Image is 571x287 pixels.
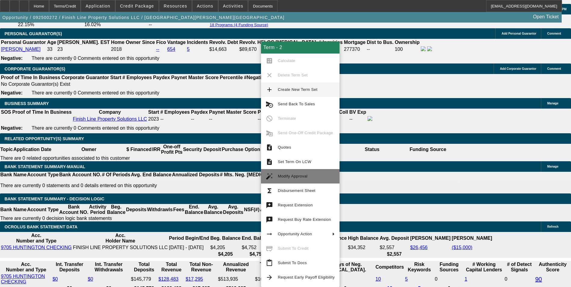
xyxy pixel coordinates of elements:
[465,276,467,282] a: 1
[17,22,83,28] td: 22.15%
[73,116,147,122] a: Finish Line Property Solutions LLC
[52,276,58,282] a: $0
[5,31,62,36] span: PERSONAL GUARANTOR(S)
[258,116,281,122] div: --
[1,56,23,61] b: Negative:
[218,276,254,282] div: $513,935
[52,144,126,155] th: Owner
[5,224,77,229] span: OCROLUS BANK STATEMENT DATA
[547,32,561,35] span: Comment
[1,40,46,45] b: Personal Guarantor
[5,164,85,169] span: BANK STATEMENT SUMMARY-MANUAL
[131,261,157,273] th: Total Deposits
[5,136,84,141] span: RELATED OPPORTUNITY(S) SUMMARY
[167,47,175,52] a: 654
[1,261,51,273] th: Acc. Number and Type
[192,0,218,12] button: Actions
[220,75,243,80] b: Percentile
[266,144,273,151] mat-icon: request_quote
[208,22,270,27] button: 18 Programs (4 Funding Source)
[261,42,340,54] div: Term - 2
[5,66,65,71] span: CORPORATE GUARANTOR(S)
[266,274,273,281] mat-icon: arrow_forward
[191,116,208,122] td: --
[335,144,409,155] th: Status
[1,81,330,87] td: No Corporate Guarantor(s) Exist
[258,110,281,115] b: Percentile
[219,0,248,12] button: Activities
[278,261,307,265] span: Submit To Docs
[47,40,56,45] b: Age
[191,110,208,115] b: Paydex
[344,46,366,53] td: 277370
[452,233,492,244] th: [PERSON_NAME]
[405,261,434,273] th: Risk Keywords
[5,101,49,106] span: BUSINESS SUMMARY
[218,261,254,273] th: Annualized Revenue
[164,4,187,8] span: Resources
[210,251,241,257] th: $4,205
[316,273,374,285] td: 0
[434,273,464,285] td: 0
[394,46,420,53] td: 100
[152,144,161,155] th: IRR
[409,144,447,155] th: Funding Source
[405,276,408,282] a: 5
[185,261,217,273] th: Total Non-Revenue
[27,172,59,178] th: Account Type
[379,233,409,244] th: Avg. Deposit
[0,183,334,188] p: There are currently 0 statements and 0 details entered on this opportunity
[278,275,335,279] span: Request Early Payoff Eligibility
[148,110,159,115] b: Start
[427,46,432,51] img: linkedin-icon.png
[111,40,155,45] b: Home Owner Since
[209,116,256,122] div: --
[266,216,273,223] mat-icon: try
[241,251,272,257] th: $4,752
[85,4,110,8] span: Application
[2,15,284,20] span: Opportunity / 092500272 / Finish Line Property Solutions LLC / [GEOGRAPHIC_DATA][PERSON_NAME][GEO...
[59,172,102,178] th: Bank Account NO.
[501,32,536,35] span: Add Personal Guarantor
[464,261,504,273] th: # Working Capital Lenders
[266,202,273,209] mat-icon: try
[111,47,122,52] span: 2018
[59,204,89,215] th: Bank Account NO.
[278,87,318,92] span: Create New Term Set
[239,46,318,53] td: $89,670
[13,144,51,155] th: Application Date
[171,75,219,80] b: Paynet Master Score
[367,40,394,45] b: Dist to Bus.
[278,159,311,164] span: Set Term On LCW
[266,173,273,180] mat-icon: auto_fix_high
[531,12,561,22] a: Open Ticket
[81,0,115,12] button: Application
[126,204,147,215] th: Deposits
[223,204,244,215] th: Avg. Deposits
[84,22,148,28] td: 16.02%
[255,261,289,273] th: Total Loan Proceeds
[1,75,61,81] th: Proof of Time In Business
[434,261,464,273] th: Funding Sources
[172,172,219,178] th: Annualized Deposits
[87,261,130,273] th: Int. Transfer Withdrawals
[241,233,272,244] th: End. Balance
[1,47,41,52] a: [PERSON_NAME]
[547,102,558,105] span: Manage
[376,276,381,282] a: 10
[169,245,209,251] td: [DATE] - [DATE]
[57,46,110,53] td: 23
[123,75,152,80] b: # Employees
[57,40,110,45] b: [PERSON_NAME]. EST
[131,172,172,178] th: Avg. End Balance
[197,4,213,8] span: Actions
[116,0,159,12] button: Credit Package
[504,261,534,273] th: # of Detect Signals
[173,204,185,215] th: Fees
[255,273,289,285] td: $16,000
[210,245,241,251] td: $4,205
[61,75,109,80] b: Corporate Guarantor
[348,245,379,251] td: $34,352
[102,172,131,178] th: # Of Periods
[89,204,107,215] th: Activity Period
